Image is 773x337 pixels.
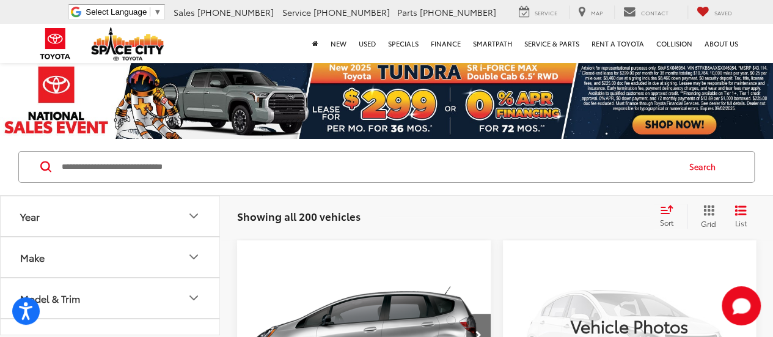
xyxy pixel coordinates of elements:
div: Model & Trim [20,292,80,304]
span: Showing all 200 vehicles [237,209,361,223]
button: List View [725,204,756,229]
a: Rent a Toyota [585,24,650,63]
img: Space City Toyota [91,27,164,61]
a: New [324,24,353,63]
a: Finance [425,24,467,63]
a: Service [510,6,566,19]
svg: Start Chat [722,286,761,325]
div: Year [186,209,201,223]
a: SmartPath [467,24,518,63]
a: Collision [650,24,698,63]
div: Model & Trim [186,291,201,305]
span: [PHONE_NUMBER] [313,6,390,18]
button: Search [678,152,733,182]
span: Service [282,6,311,18]
span: Contact [641,9,669,17]
button: Toggle Chat Window [722,286,761,325]
div: Make [186,250,201,264]
button: YearYear [1,196,221,236]
a: Home [306,24,324,63]
a: Map [569,6,612,19]
a: About Us [698,24,744,63]
img: Toyota [32,24,78,64]
span: Parts [397,6,417,18]
a: Used [353,24,382,63]
div: Year [20,210,40,222]
span: Grid [701,218,716,229]
button: Select sort value [654,204,687,229]
span: Map [591,9,603,17]
a: My Saved Vehicles [687,6,741,19]
a: Select Language​ [86,7,161,17]
button: Model & TrimModel & Trim [1,278,221,318]
input: Search by Make, Model, or Keyword [60,152,678,182]
span: List [735,218,747,228]
span: ▼ [153,7,161,17]
span: [PHONE_NUMBER] [420,6,496,18]
a: Contact [614,6,678,19]
div: Make [20,251,45,263]
button: MakeMake [1,237,221,277]
span: Saved [714,9,732,17]
button: Grid View [687,204,725,229]
span: [PHONE_NUMBER] [197,6,274,18]
span: Select Language [86,7,147,17]
span: Sort [660,217,673,228]
span: Service [535,9,557,17]
a: Service & Parts [518,24,585,63]
a: Specials [382,24,425,63]
span: Sales [174,6,195,18]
